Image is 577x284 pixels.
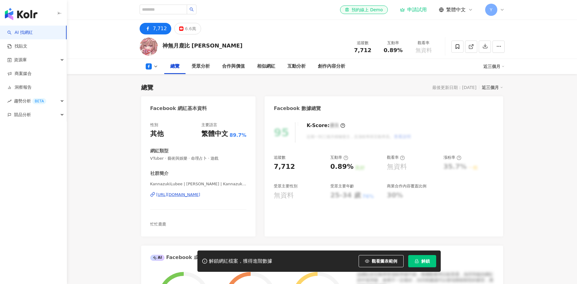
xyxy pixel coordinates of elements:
a: 預約線上 Demo [340,5,388,14]
div: 性別 [150,122,158,128]
button: 觀看圖表範例 [359,255,404,267]
span: lock [415,259,419,263]
span: 忙忙鹿鹿 [150,222,166,226]
span: 繁體中文 [446,6,466,13]
span: VTuber · 藝術與娛樂 · 命理占卜 · 遊戲 [150,156,247,161]
div: [URL][DOMAIN_NAME] [156,192,200,197]
div: 創作內容分析 [318,63,345,70]
div: 預約線上 Demo [345,7,383,13]
button: 解鎖 [408,255,436,267]
div: 0.89% [330,162,353,172]
div: 神無月鹿比 [PERSON_NAME] [162,42,243,49]
a: searchAI 找網紅 [7,30,33,36]
div: 受眾主要年齡 [330,183,354,189]
div: 7,712 [153,24,167,33]
span: 解鎖 [421,259,430,264]
div: 7,712 [274,162,295,172]
span: 89.7% [230,132,247,139]
span: 0.89% [384,47,402,53]
a: 商案媒合 [7,71,32,77]
div: 互動分析 [287,63,306,70]
div: 觀看率 [387,155,405,160]
div: K-Score : [307,122,345,129]
div: 無資料 [387,162,407,172]
img: KOL Avatar [140,37,158,56]
div: 追蹤數 [274,155,286,160]
div: 總覽 [141,83,153,92]
div: 相似網紅 [257,63,275,70]
span: 趨勢分析 [14,94,46,108]
div: Facebook 網紅基本資料 [150,105,207,112]
div: 互動率 [330,155,348,160]
a: 洞察報告 [7,84,32,91]
div: 主要語言 [201,122,217,128]
div: 總覽 [170,63,179,70]
a: 找貼文 [7,43,27,49]
div: 社群簡介 [150,170,169,177]
div: 6.6萬 [185,24,196,33]
div: 受眾主要性別 [274,183,297,189]
span: 無資料 [415,47,432,53]
span: Y [490,6,492,13]
div: 追蹤數 [351,40,374,46]
a: 申請試用 [400,7,427,13]
div: 近三個月 [482,83,503,91]
div: 商業合作內容覆蓋比例 [387,183,426,189]
div: 觀看率 [412,40,435,46]
div: 網紅類型 [150,148,169,154]
div: 繁體中文 [201,129,228,139]
span: 7,712 [354,47,371,53]
button: 7,712 [140,23,172,34]
span: rise [7,99,12,103]
span: 資源庫 [14,53,27,67]
div: 無資料 [274,191,294,200]
span: KannazukiLubee | [PERSON_NAME] | KannazukiLubee [150,181,247,187]
img: logo [5,8,37,20]
div: 互動率 [382,40,405,46]
div: 合作與價值 [222,63,245,70]
div: Facebook 數據總覽 [274,105,321,112]
div: 受眾分析 [192,63,210,70]
span: search [189,7,194,12]
button: 6.6萬 [174,23,201,34]
div: 解鎖網紅檔案，獲得進階數據 [209,258,272,264]
div: BETA [32,98,46,104]
div: 漲粉率 [443,155,461,160]
div: 其他 [150,129,164,139]
a: [URL][DOMAIN_NAME] [150,192,247,197]
div: 最後更新日期：[DATE] [432,85,476,90]
div: 近三個月 [483,62,505,71]
span: 競品分析 [14,108,31,122]
span: 觀看圖表範例 [372,259,397,264]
